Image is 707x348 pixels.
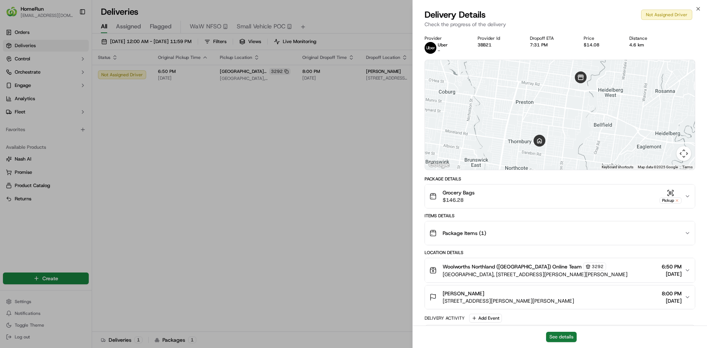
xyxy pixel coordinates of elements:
[662,270,682,278] span: [DATE]
[682,165,693,169] a: Terms (opens in new tab)
[662,290,682,297] span: 8:00 PM
[546,332,577,342] button: See details
[425,213,695,219] div: Items Details
[443,297,574,305] span: [STREET_ADDRESS][PERSON_NAME][PERSON_NAME]
[425,258,695,282] button: Woolworths Northland ([GEOGRAPHIC_DATA]) Online Team3292[GEOGRAPHIC_DATA], [STREET_ADDRESS][PERSO...
[443,196,475,204] span: $146.28
[443,229,486,237] span: Package Items ( 1 )
[443,271,627,278] span: [GEOGRAPHIC_DATA], [STREET_ADDRESS][PERSON_NAME][PERSON_NAME]
[592,264,604,270] span: 3292
[629,42,665,48] div: 4.6 km
[662,297,682,305] span: [DATE]
[425,285,695,309] button: [PERSON_NAME][STREET_ADDRESS][PERSON_NAME][PERSON_NAME]8:00 PM[DATE]
[425,35,466,41] div: Provider
[427,160,451,170] a: Open this area in Google Maps (opens a new window)
[530,35,572,41] div: Dropoff ETA
[584,35,618,41] div: Price
[425,21,695,28] p: Check the progress of the delivery
[659,197,682,204] div: Pickup
[425,9,486,21] span: Delivery Details
[676,146,691,161] button: Map camera controls
[638,165,678,169] span: Map data ©2025 Google
[659,189,682,204] button: Pickup
[629,35,665,41] div: Distance
[438,48,440,54] span: -
[438,42,448,48] p: Uber
[427,160,451,170] img: Google
[443,263,582,270] span: Woolworths Northland ([GEOGRAPHIC_DATA]) Online Team
[425,250,695,256] div: Location Details
[425,42,436,54] img: uber-new-logo.jpeg
[425,176,695,182] div: Package Details
[602,165,633,170] button: Keyboard shortcuts
[478,35,518,41] div: Provider Id
[443,290,484,297] span: [PERSON_NAME]
[425,315,465,321] div: Delivery Activity
[425,221,695,245] button: Package Items (1)
[530,42,572,48] div: 7:31 PM
[584,42,618,48] div: $14.08
[425,184,695,208] button: Grocery Bags$146.28Pickup
[443,189,475,196] span: Grocery Bags
[662,263,682,270] span: 6:50 PM
[469,314,502,323] button: Add Event
[478,42,492,48] button: 3BB21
